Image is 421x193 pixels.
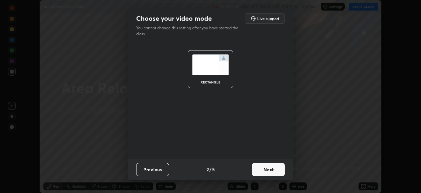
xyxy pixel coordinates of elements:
[136,25,243,37] p: You cannot change this setting after you have started the class
[252,163,285,176] button: Next
[212,166,215,173] h4: 5
[207,166,209,173] h4: 2
[136,163,169,176] button: Previous
[257,16,279,20] h5: Live support
[197,80,224,84] div: rectangle
[192,54,229,75] img: normalScreenIcon.ae25ed63.svg
[210,166,211,173] h4: /
[136,14,212,23] h2: Choose your video mode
